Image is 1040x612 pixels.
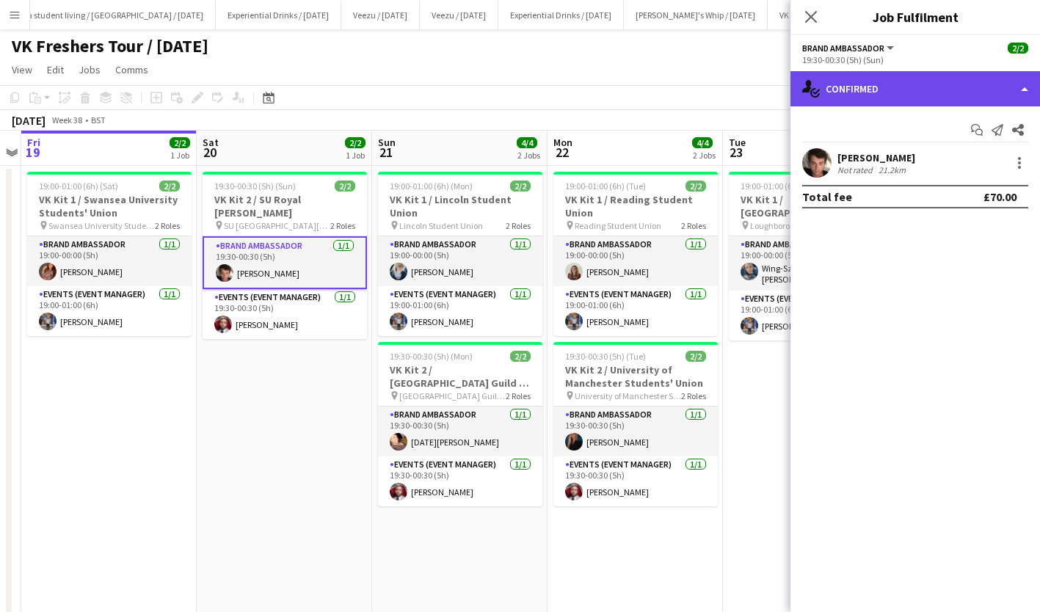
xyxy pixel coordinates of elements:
[768,1,868,29] button: VK Daytime / [DATE]
[837,151,915,164] div: [PERSON_NAME]
[12,63,32,76] span: View
[729,291,893,340] app-card-role: Events (Event Manager)1/119:00-01:00 (6h)[PERSON_NAME]
[729,136,746,149] span: Tue
[12,35,208,57] h1: VK Freshers Tour / [DATE]
[553,342,718,506] app-job-card: 19:30-00:30 (5h) (Tue)2/2VK Kit 2 / University of Manchester Students' Union University of Manche...
[1008,43,1028,54] span: 2/2
[553,363,718,390] h3: VK Kit 2 / University of Manchester Students' Union
[750,220,816,231] span: Loughborough SU
[498,1,624,29] button: Experiential Drinks / [DATE]
[170,137,190,148] span: 2/2
[399,220,483,231] span: Lincoln Student Union
[27,236,192,286] app-card-role: Brand Ambassador1/119:00-00:00 (5h)[PERSON_NAME]
[802,43,896,54] button: Brand Ambassador
[27,286,192,336] app-card-role: Events (Event Manager)1/119:00-01:00 (6h)[PERSON_NAME]
[335,181,355,192] span: 2/2
[551,144,572,161] span: 22
[692,137,713,148] span: 4/4
[378,236,542,286] app-card-role: Brand Ambassador1/119:00-00:00 (5h)[PERSON_NAME]
[203,172,367,339] app-job-card: 19:30-00:30 (5h) (Sun)2/2VK Kit 2 / SU Royal [PERSON_NAME] SU [GEOGRAPHIC_DATA][PERSON_NAME]2 Rol...
[727,144,746,161] span: 23
[159,181,180,192] span: 2/2
[517,137,537,148] span: 4/4
[624,1,768,29] button: [PERSON_NAME]'s Whip / [DATE]
[517,150,540,161] div: 2 Jobs
[420,1,498,29] button: Veezu / [DATE]
[376,144,396,161] span: 21
[681,220,706,231] span: 2 Roles
[790,7,1040,26] h3: Job Fulfilment
[91,114,106,125] div: BST
[378,363,542,390] h3: VK Kit 2 / [GEOGRAPHIC_DATA] Guild of Students
[565,181,646,192] span: 19:00-01:00 (6h) (Tue)
[876,164,909,175] div: 21.2km
[27,136,40,149] span: Fri
[39,181,118,192] span: 19:00-01:00 (6h) (Sat)
[553,286,718,336] app-card-role: Events (Event Manager)1/119:00-01:00 (6h)[PERSON_NAME]
[378,136,396,149] span: Sun
[346,150,365,161] div: 1 Job
[27,172,192,336] app-job-card: 19:00-01:00 (6h) (Sat)2/2VK Kit 1 / Swansea University Students' Union Swansea University Student...
[553,236,718,286] app-card-role: Brand Ambassador1/119:00-00:00 (5h)[PERSON_NAME]
[802,43,884,54] span: Brand Ambassador
[378,456,542,506] app-card-role: Events (Event Manager)1/119:30-00:30 (5h)[PERSON_NAME]
[681,390,706,401] span: 2 Roles
[802,189,852,204] div: Total fee
[203,136,219,149] span: Sat
[686,181,706,192] span: 2/2
[12,113,46,128] div: [DATE]
[109,60,154,79] a: Comms
[378,342,542,506] app-job-card: 19:30-00:30 (5h) (Mon)2/2VK Kit 2 / [GEOGRAPHIC_DATA] Guild of Students [GEOGRAPHIC_DATA] Guild o...
[27,193,192,219] h3: VK Kit 1 / Swansea University Students' Union
[41,60,70,79] a: Edit
[48,114,85,125] span: Week 38
[378,407,542,456] app-card-role: Brand Ambassador1/119:30-00:30 (5h)[DATE][PERSON_NAME]
[200,144,219,161] span: 20
[553,456,718,506] app-card-role: Events (Event Manager)1/119:30-00:30 (5h)[PERSON_NAME]
[378,172,542,336] app-job-card: 19:00-01:00 (6h) (Mon)2/2VK Kit 1 / Lincoln Student Union Lincoln Student Union2 RolesBrand Ambas...
[983,189,1017,204] div: £70.00
[575,220,661,231] span: Reading Student Union
[48,220,155,231] span: Swansea University Students' Union
[170,150,189,161] div: 1 Job
[216,1,341,29] button: Experiential Drinks / [DATE]
[741,181,823,192] span: 19:00-01:00 (6h) (Wed)
[25,144,40,161] span: 19
[390,181,473,192] span: 19:00-01:00 (6h) (Mon)
[214,181,296,192] span: 19:30-00:30 (5h) (Sun)
[203,289,367,339] app-card-role: Events (Event Manager)1/119:30-00:30 (5h)[PERSON_NAME]
[79,63,101,76] span: Jobs
[553,407,718,456] app-card-role: Brand Ambassador1/119:30-00:30 (5h)[PERSON_NAME]
[553,193,718,219] h3: VK Kit 1 / Reading Student Union
[115,63,148,76] span: Comms
[510,351,531,362] span: 2/2
[729,193,893,219] h3: VK Kit 1 / [GEOGRAPHIC_DATA] SU
[399,390,506,401] span: [GEOGRAPHIC_DATA] Guild of Students
[693,150,716,161] div: 2 Jobs
[6,60,38,79] a: View
[510,181,531,192] span: 2/2
[802,54,1028,65] div: 19:30-00:30 (5h) (Sun)
[575,390,681,401] span: University of Manchester Students' Union
[790,71,1040,106] div: Confirmed
[155,220,180,231] span: 2 Roles
[341,1,420,29] button: Veezu / [DATE]
[506,390,531,401] span: 2 Roles
[47,63,64,76] span: Edit
[390,351,473,362] span: 19:30-00:30 (5h) (Mon)
[378,286,542,336] app-card-role: Events (Event Manager)1/119:00-01:00 (6h)[PERSON_NAME]
[345,137,366,148] span: 2/2
[330,220,355,231] span: 2 Roles
[203,236,367,289] app-card-role: Brand Ambassador1/119:30-00:30 (5h)[PERSON_NAME]
[203,193,367,219] h3: VK Kit 2 / SU Royal [PERSON_NAME]
[729,172,893,340] app-job-card: 19:00-01:00 (6h) (Wed)2/2VK Kit 1 / [GEOGRAPHIC_DATA] SU Loughborough SU2 RolesBrand Ambassador1/...
[73,60,106,79] a: Jobs
[553,172,718,336] app-job-card: 19:00-01:00 (6h) (Tue)2/2VK Kit 1 / Reading Student Union Reading Student Union2 RolesBrand Ambas...
[837,164,876,175] div: Not rated
[729,236,893,291] app-card-role: Brand Ambassador1/119:00-00:00 (5h)Wing-Sze (Grace) [PERSON_NAME]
